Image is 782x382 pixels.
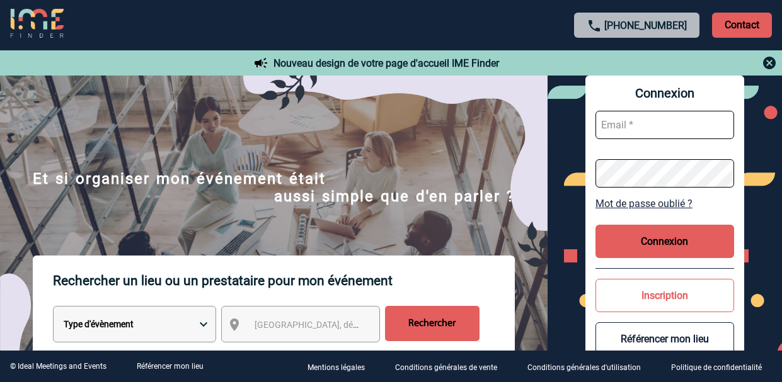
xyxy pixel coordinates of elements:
img: call-24-px.png [587,18,602,33]
a: Conditions générales d'utilisation [517,361,661,373]
p: Conditions générales de vente [395,363,497,372]
a: Conditions générales de vente [385,361,517,373]
span: [GEOGRAPHIC_DATA], département, région... [255,320,430,330]
input: Rechercher [385,306,480,341]
p: Contact [712,13,772,38]
span: Connexion [595,86,734,101]
p: Politique de confidentialité [671,363,762,372]
div: © Ideal Meetings and Events [10,362,106,371]
a: Référencer mon lieu [137,362,204,371]
p: Mentions légales [308,363,365,372]
p: Conditions générales d'utilisation [527,363,641,372]
a: Mot de passe oublié ? [595,198,734,210]
a: Mentions légales [297,361,385,373]
button: Inscription [595,279,734,312]
a: Politique de confidentialité [661,361,782,373]
button: Connexion [595,225,734,258]
button: Référencer mon lieu [595,322,734,356]
input: Email * [595,111,734,139]
a: [PHONE_NUMBER] [604,20,687,31]
p: Rechercher un lieu ou un prestataire pour mon événement [53,256,515,306]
